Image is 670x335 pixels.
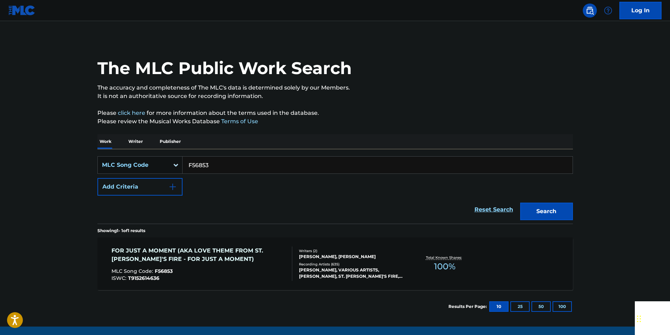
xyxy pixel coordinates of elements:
button: Search [520,203,573,220]
p: Results Per Page: [448,303,489,310]
div: FOR JUST A MOMENT (AKA LOVE THEME FROM ST. [PERSON_NAME]'S FIRE - FOR JUST A MOMENT) [111,247,286,263]
div: Help [601,4,615,18]
p: Showing 1 - 1 of 1 results [97,228,145,234]
button: 100 [553,301,572,312]
span: ISWC : [111,275,128,281]
p: Publisher [158,134,183,149]
a: Terms of Use [220,118,258,125]
span: T9152614636 [128,275,159,281]
button: 25 [510,301,530,312]
button: Add Criteria [97,178,183,196]
span: MLC Song Code : [111,268,155,274]
div: Drag [637,308,641,329]
div: Recording Artists ( 635 ) [299,262,405,267]
p: Please for more information about the terms used in the database. [97,109,573,117]
span: F56853 [155,268,173,274]
p: Writer [126,134,145,149]
button: 50 [531,301,551,312]
img: help [604,6,612,15]
p: Work [97,134,114,149]
span: 100 % [434,260,455,273]
a: FOR JUST A MOMENT (AKA LOVE THEME FROM ST. [PERSON_NAME]'S FIRE - FOR JUST A MOMENT)MLC Song Code... [97,237,573,290]
img: 9d2ae6d4665cec9f34b9.svg [168,183,177,191]
a: Public Search [583,4,597,18]
iframe: Chat Widget [635,301,670,335]
div: Writers ( 2 ) [299,248,405,254]
div: [PERSON_NAME], VARIOUS ARTISTS, [PERSON_NAME], ST. [PERSON_NAME]'S FIRE, [PERSON_NAME] [299,267,405,280]
a: click here [118,110,145,116]
img: MLC Logo [8,5,36,15]
div: MLC Song Code [102,161,165,169]
p: Total Known Shares: [426,255,464,260]
button: 10 [489,301,509,312]
a: Log In [619,2,662,19]
img: search [586,6,594,15]
p: Please review the Musical Works Database [97,117,573,126]
p: It is not an authoritative source for recording information. [97,92,573,100]
a: Reset Search [471,202,517,217]
div: [PERSON_NAME], [PERSON_NAME] [299,254,405,260]
h1: The MLC Public Work Search [97,58,352,79]
p: The accuracy and completeness of The MLC's data is determined solely by our Members. [97,84,573,92]
form: Search Form [97,156,573,224]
